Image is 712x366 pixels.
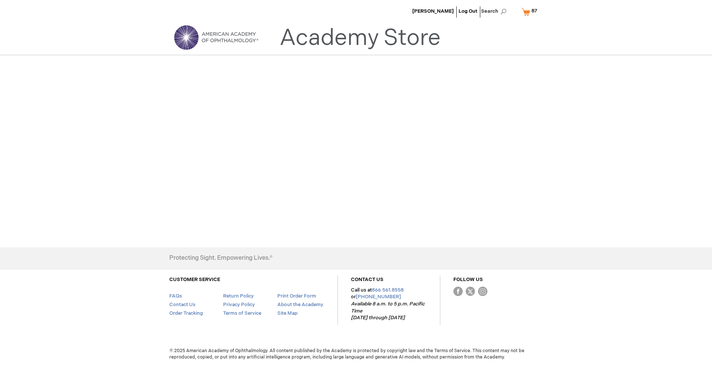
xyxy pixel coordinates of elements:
[169,302,195,308] a: Contact Us
[277,293,316,299] a: Print Order Form
[478,287,487,296] img: instagram
[520,5,542,18] a: 87
[169,310,203,316] a: Order Tracking
[531,8,537,14] span: 87
[164,348,549,360] span: © 2025 American Academy of Ophthalmology. All content published by the Academy is protected by co...
[372,287,404,293] a: 866.561.8558
[277,310,298,316] a: Site Map
[351,287,427,321] p: Call us at or
[459,8,477,14] a: Log Out
[481,4,509,19] span: Search
[466,287,475,296] img: Twitter
[280,25,441,52] a: Academy Store
[412,8,454,14] a: [PERSON_NAME]
[351,301,425,321] em: Available 8 a.m. to 5 p.m. Pacific Time [DATE] through [DATE]
[277,302,323,308] a: About the Academy
[169,255,272,262] h4: Protecting Sight. Empowering Lives.®
[169,293,182,299] a: FAQs
[169,277,220,283] a: CUSTOMER SERVICE
[223,302,255,308] a: Privacy Policy
[351,277,383,283] a: CONTACT US
[356,294,401,300] a: [PHONE_NUMBER]
[223,293,254,299] a: Return Policy
[453,277,483,283] a: FOLLOW US
[453,287,463,296] img: Facebook
[223,310,261,316] a: Terms of Service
